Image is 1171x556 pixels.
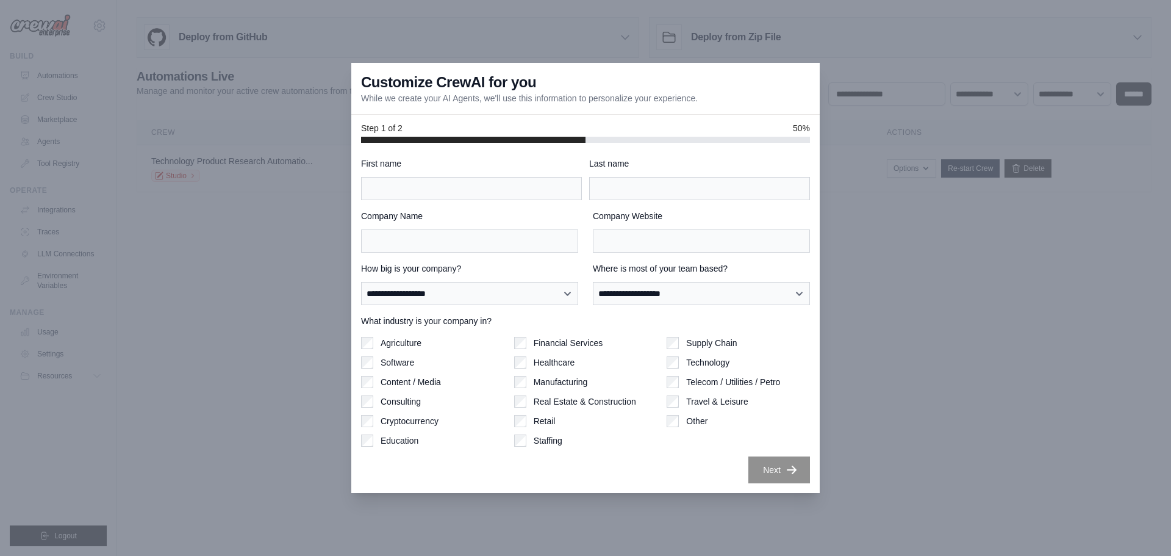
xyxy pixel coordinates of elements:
label: Financial Services [534,337,603,349]
h3: Customize CrewAI for you [361,73,536,92]
label: Cryptocurrency [381,415,439,427]
label: Retail [534,415,556,427]
label: Staffing [534,435,562,447]
label: First name [361,157,582,170]
label: Other [686,415,707,427]
label: Education [381,435,418,447]
label: How big is your company? [361,262,578,275]
label: Agriculture [381,337,421,349]
label: What industry is your company in? [361,315,810,327]
label: Manufacturing [534,376,588,388]
p: While we create your AI Agents, we'll use this information to personalize your experience. [361,92,698,104]
span: Step 1 of 2 [361,122,403,134]
label: Technology [686,356,729,369]
label: Real Estate & Construction [534,395,636,408]
label: Consulting [381,395,421,408]
button: Next [748,457,810,483]
label: Last name [589,157,810,170]
label: Telecom / Utilities / Petro [686,376,780,388]
label: Supply Chain [686,337,737,349]
label: Where is most of your team based? [593,262,810,275]
label: Company Name [361,210,578,222]
label: Software [381,356,414,369]
label: Content / Media [381,376,441,388]
label: Company Website [593,210,810,222]
span: 50% [793,122,810,134]
label: Travel & Leisure [686,395,748,408]
label: Healthcare [534,356,575,369]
